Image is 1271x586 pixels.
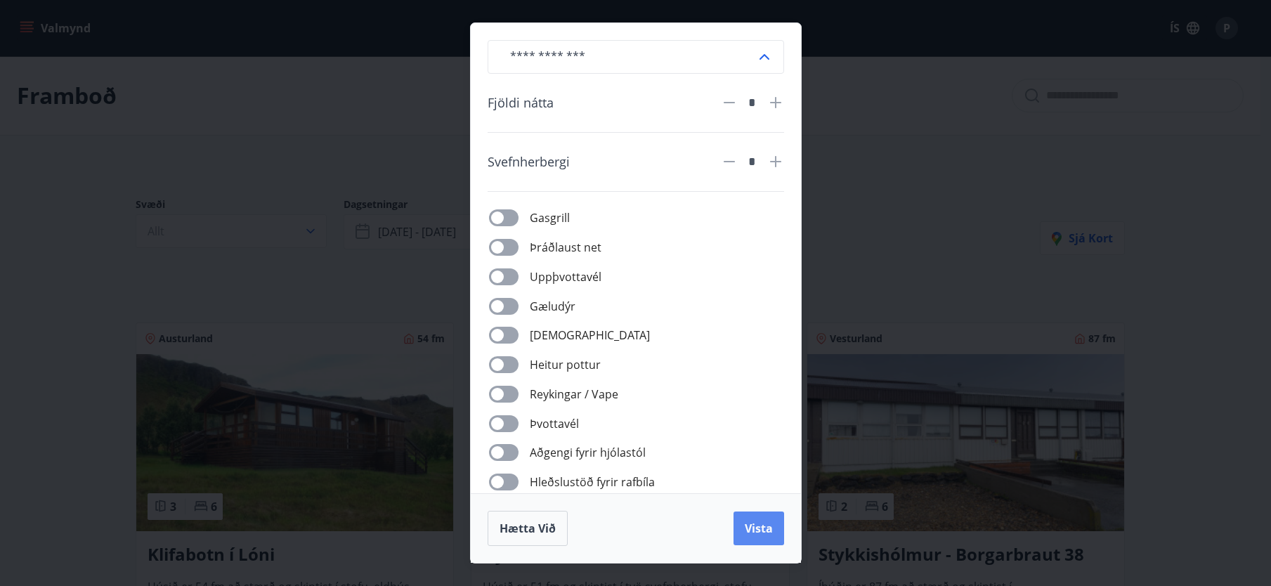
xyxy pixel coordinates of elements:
span: Þvottavél [530,415,579,432]
button: Hætta við [488,511,568,546]
span: [DEMOGRAPHIC_DATA] [530,327,650,344]
span: Fjöldi nátta [488,93,554,112]
span: Gasgrill [530,209,570,226]
span: Svefnherbergi [488,152,570,171]
span: Aðgengi fyrir hjólastól [530,444,646,461]
span: Þráðlaust net [530,239,601,256]
button: Vista [734,512,784,545]
span: Gæludýr [530,298,575,315]
span: Hleðslustöð fyrir rafbíla [530,474,655,490]
span: Hætta við [500,521,556,536]
span: Vista [745,521,773,536]
span: Uppþvottavél [530,268,601,285]
span: Heitur pottur [530,356,601,373]
span: Reykingar / Vape [530,386,618,403]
